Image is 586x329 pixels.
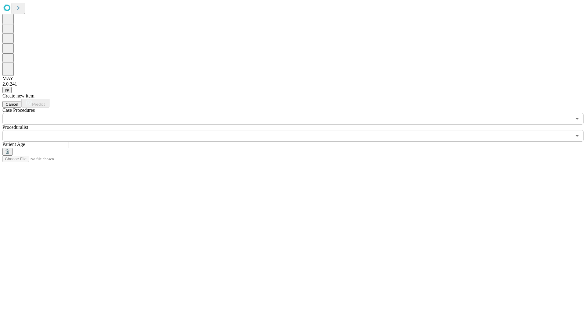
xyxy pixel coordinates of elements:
[2,142,25,147] span: Patient Age
[32,102,45,107] span: Predict
[2,93,34,98] span: Create new item
[2,108,35,113] span: Scheduled Procedure
[2,125,28,130] span: Proceduralist
[21,99,49,108] button: Predict
[573,132,581,140] button: Open
[5,88,9,92] span: @
[2,81,584,87] div: 2.0.241
[2,101,21,108] button: Cancel
[2,87,12,93] button: @
[2,76,584,81] div: MAY
[5,102,18,107] span: Cancel
[573,115,581,123] button: Open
